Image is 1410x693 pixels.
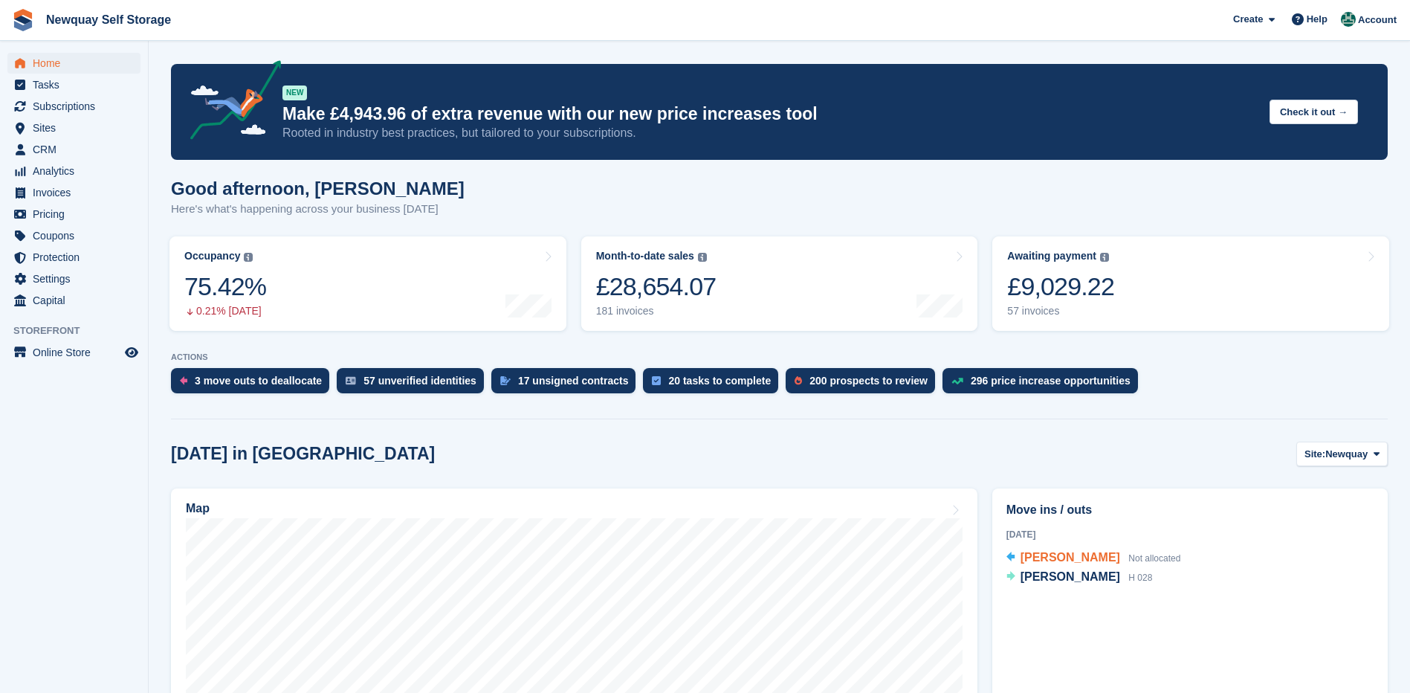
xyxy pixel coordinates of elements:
a: 200 prospects to review [786,368,942,401]
div: 0.21% [DATE] [184,305,266,318]
div: 57 unverified identities [363,375,476,387]
span: [PERSON_NAME] [1021,551,1120,564]
h2: Move ins / outs [1006,501,1374,519]
a: menu [7,268,140,289]
div: 57 invoices [1007,305,1114,318]
span: Create [1233,12,1263,27]
a: menu [7,53,140,74]
a: 17 unsigned contracts [491,368,644,401]
span: Online Store [33,342,122,363]
img: stora-icon-8386f47178a22dfd0bd8f6a31ec36ba5ce8667c1dd55bd0f319d3a0aa187defe.svg [12,9,34,31]
a: Month-to-date sales £28,654.07 181 invoices [581,236,978,331]
div: [DATE] [1006,528,1374,541]
a: Awaiting payment £9,029.22 57 invoices [992,236,1389,331]
a: [PERSON_NAME] Not allocated [1006,549,1181,568]
a: Preview store [123,344,140,361]
a: Newquay Self Storage [40,7,177,32]
div: 296 price increase opportunities [971,375,1131,387]
img: verify_identity-adf6edd0f0f0b5bbfe63781bf79b02c33cf7c696d77639b501bdc392416b5a36.svg [346,376,356,385]
div: 200 prospects to review [809,375,928,387]
button: Site: Newquay [1296,442,1388,466]
div: NEW [282,86,307,100]
a: menu [7,74,140,95]
a: menu [7,204,140,225]
p: Here's what's happening across your business [DATE] [171,201,465,218]
span: Sites [33,117,122,138]
span: Settings [33,268,122,289]
span: Storefront [13,323,148,338]
span: H 028 [1128,573,1152,583]
p: ACTIONS [171,352,1388,362]
span: Invoices [33,182,122,203]
img: task-75834270c22a3079a89374b754ae025e5fb1db73e45f91037f5363f120a921f8.svg [652,376,661,385]
p: Make £4,943.96 of extra revenue with our new price increases tool [282,103,1258,125]
a: [PERSON_NAME] H 028 [1006,568,1153,587]
a: menu [7,225,140,246]
span: Pricing [33,204,122,225]
a: menu [7,290,140,311]
img: JON [1341,12,1356,27]
span: Newquay [1325,447,1368,462]
a: Occupancy 75.42% 0.21% [DATE] [169,236,566,331]
img: price_increase_opportunities-93ffe204e8149a01c8c9dc8f82e8f89637d9d84a8eef4429ea346261dce0b2c0.svg [951,378,963,384]
span: Site: [1304,447,1325,462]
img: icon-info-grey-7440780725fd019a000dd9b08b2336e03edf1995a4989e88bcd33f0948082b44.svg [1100,253,1109,262]
a: 296 price increase opportunities [942,368,1145,401]
a: 3 move outs to deallocate [171,368,337,401]
img: icon-info-grey-7440780725fd019a000dd9b08b2336e03edf1995a4989e88bcd33f0948082b44.svg [244,253,253,262]
a: menu [7,161,140,181]
span: Protection [33,247,122,268]
div: 75.42% [184,271,266,302]
h2: [DATE] in [GEOGRAPHIC_DATA] [171,444,435,464]
img: contract_signature_icon-13c848040528278c33f63329250d36e43548de30e8caae1d1a13099fd9432cc5.svg [500,376,511,385]
span: Account [1358,13,1397,28]
span: CRM [33,139,122,160]
div: Month-to-date sales [596,250,694,262]
div: 181 invoices [596,305,717,318]
div: Awaiting payment [1007,250,1096,262]
a: 57 unverified identities [337,368,491,401]
h1: Good afternoon, [PERSON_NAME] [171,178,465,199]
img: prospect-51fa495bee0391a8d652442698ab0144808aea92771e9ea1ae160a38d050c398.svg [795,376,802,385]
div: 20 tasks to complete [668,375,771,387]
div: Occupancy [184,250,240,262]
a: 20 tasks to complete [643,368,786,401]
span: Tasks [33,74,122,95]
div: 17 unsigned contracts [518,375,629,387]
h2: Map [186,502,210,515]
span: Capital [33,290,122,311]
img: price-adjustments-announcement-icon-8257ccfd72463d97f412b2fc003d46551f7dbcb40ab6d574587a9cd5c0d94... [178,60,282,145]
button: Check it out → [1270,100,1358,124]
a: menu [7,182,140,203]
div: £28,654.07 [596,271,717,302]
span: Not allocated [1128,553,1180,564]
span: Home [33,53,122,74]
span: [PERSON_NAME] [1021,570,1120,583]
div: 3 move outs to deallocate [195,375,322,387]
span: Subscriptions [33,96,122,117]
a: menu [7,96,140,117]
a: menu [7,139,140,160]
img: move_outs_to_deallocate_icon-f764333ba52eb49d3ac5e1228854f67142a1ed5810a6f6cc68b1a99e826820c5.svg [180,376,187,385]
a: menu [7,342,140,363]
img: icon-info-grey-7440780725fd019a000dd9b08b2336e03edf1995a4989e88bcd33f0948082b44.svg [698,253,707,262]
span: Analytics [33,161,122,181]
span: Coupons [33,225,122,246]
div: £9,029.22 [1007,271,1114,302]
span: Help [1307,12,1327,27]
p: Rooted in industry best practices, but tailored to your subscriptions. [282,125,1258,141]
a: menu [7,247,140,268]
a: menu [7,117,140,138]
